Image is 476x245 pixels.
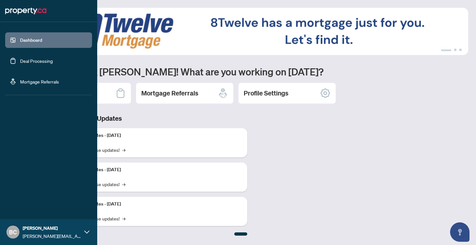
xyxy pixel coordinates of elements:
[20,79,59,84] a: Mortgage Referrals
[20,37,42,43] a: Dashboard
[441,49,451,51] button: 1
[9,228,17,237] span: BC
[244,89,288,98] h2: Profile Settings
[23,225,81,232] span: [PERSON_NAME]
[68,132,242,139] p: Platform Updates - [DATE]
[5,6,46,16] img: logo
[450,222,470,242] button: Open asap
[122,146,125,153] span: →
[20,58,53,64] a: Deal Processing
[23,232,81,239] span: [PERSON_NAME][EMAIL_ADDRESS][DOMAIN_NAME]
[141,89,198,98] h2: Mortgage Referrals
[34,65,468,78] h1: Welcome back [PERSON_NAME]! What are you working on [DATE]?
[68,166,242,173] p: Platform Updates - [DATE]
[122,215,125,222] span: →
[122,181,125,188] span: →
[459,49,462,51] button: 3
[34,114,247,123] h3: Brokerage & Industry Updates
[34,8,468,55] img: Slide 0
[454,49,457,51] button: 2
[68,201,242,208] p: Platform Updates - [DATE]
